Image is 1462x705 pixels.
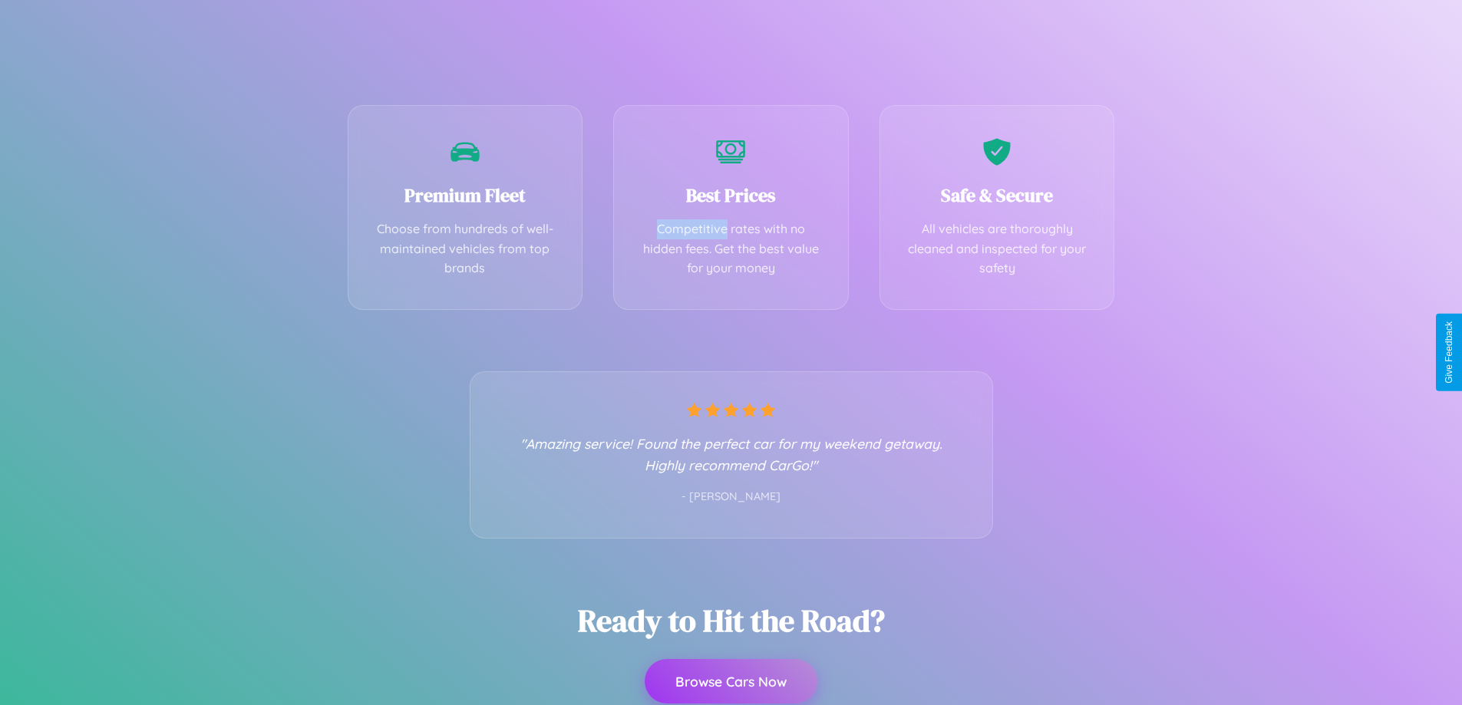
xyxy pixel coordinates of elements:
h3: Premium Fleet [371,183,559,208]
p: Competitive rates with no hidden fees. Get the best value for your money [637,219,825,278]
p: Choose from hundreds of well-maintained vehicles from top brands [371,219,559,278]
p: All vehicles are thoroughly cleaned and inspected for your safety [903,219,1091,278]
div: Give Feedback [1444,321,1454,384]
h2: Ready to Hit the Road? [578,600,885,641]
p: - [PERSON_NAME] [501,487,962,507]
p: "Amazing service! Found the perfect car for my weekend getaway. Highly recommend CarGo!" [501,433,962,476]
h3: Best Prices [637,183,825,208]
button: Browse Cars Now [645,659,817,703]
h3: Safe & Secure [903,183,1091,208]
